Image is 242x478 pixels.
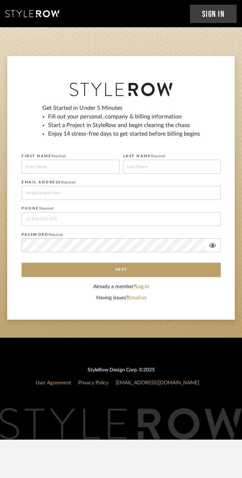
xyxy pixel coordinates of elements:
[22,186,221,200] input: me@example.com
[22,206,53,211] label: PHONE
[22,283,221,291] div: Already a member?
[190,5,237,23] a: Sign In
[123,154,166,158] label: LAST NAME
[22,294,221,302] div: Having issues?
[22,154,66,158] label: FIRST NAME
[48,130,200,138] li: Enjoy 14 stress-free days to get started before billing begins
[22,263,221,277] button: Next
[39,207,53,210] span: Required
[48,121,200,130] li: Start a Project in StyleRow and begin clearing the chaos
[36,380,71,385] a: User Agreement
[128,295,146,300] a: Email us
[123,160,221,174] input: Last Name
[151,154,165,158] span: Required
[5,366,237,374] div: StyleRow Design Corp. ©2025
[48,233,63,236] span: Required
[22,160,120,174] input: First Name
[22,180,75,184] label: EMAIL ADDRESS
[22,233,63,237] label: PASSWORD
[116,380,199,385] a: [EMAIL_ADDRESS][DOMAIN_NAME]
[61,181,75,184] span: Required
[51,154,66,158] span: Required
[42,104,200,144] div: Get Started in Under 5 Minutes
[22,212,221,226] input: +1 555-555-555
[48,112,200,121] li: Fill out your personal, company & billing information
[136,283,149,291] button: Log in
[78,380,108,385] a: Privacy Policy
